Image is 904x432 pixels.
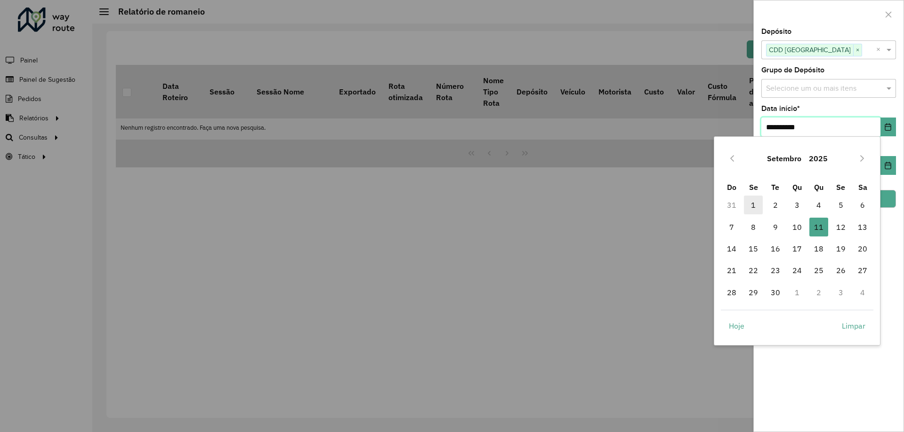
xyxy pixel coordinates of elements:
span: Clear all [876,44,884,55]
span: Hoje [729,320,744,331]
div: Choose Date [714,136,880,345]
td: 9 [764,216,786,238]
button: Hoje [721,316,752,335]
span: 18 [809,239,828,258]
td: 17 [786,238,808,259]
span: 4 [809,196,828,214]
td: 1 [786,282,808,303]
span: CDD [GEOGRAPHIC_DATA] [767,44,853,55]
td: 2 [808,282,830,303]
td: 21 [721,259,743,281]
td: 28 [721,282,743,303]
td: 15 [743,238,764,259]
span: Qu [814,182,823,192]
td: 11 [808,216,830,238]
span: 12 [831,218,850,236]
span: Sa [858,182,867,192]
button: Previous Month [725,151,740,166]
span: Limpar [842,320,865,331]
span: Se [836,182,845,192]
td: 10 [786,216,808,238]
td: 4 [808,194,830,216]
td: 12 [830,216,852,238]
span: Te [771,182,779,192]
td: 1 [743,194,764,216]
span: 17 [788,239,807,258]
span: 19 [831,239,850,258]
button: Choose Date [880,118,896,136]
span: × [853,45,862,56]
td: 8 [743,216,764,238]
td: 5 [830,194,852,216]
td: 16 [764,238,786,259]
td: 31 [721,194,743,216]
td: 29 [743,282,764,303]
td: 2 [764,194,786,216]
span: Se [749,182,758,192]
span: 20 [853,239,872,258]
td: 3 [786,194,808,216]
span: Qu [792,182,802,192]
button: Choose Year [805,147,831,170]
span: 27 [853,261,872,280]
span: 22 [744,261,763,280]
span: 28 [722,283,741,302]
label: Data início [761,103,800,114]
span: 10 [788,218,807,236]
span: 23 [766,261,785,280]
span: 3 [788,196,807,214]
td: 7 [721,216,743,238]
span: 6 [853,196,872,214]
td: 26 [830,259,852,281]
td: 22 [743,259,764,281]
span: 9 [766,218,785,236]
td: 18 [808,238,830,259]
span: 25 [809,261,828,280]
td: 25 [808,259,830,281]
span: 29 [744,283,763,302]
span: 5 [831,196,850,214]
td: 23 [764,259,786,281]
span: 15 [744,239,763,258]
td: 30 [764,282,786,303]
span: 16 [766,239,785,258]
td: 27 [852,259,873,281]
td: 24 [786,259,808,281]
span: 30 [766,283,785,302]
td: 6 [852,194,873,216]
td: 14 [721,238,743,259]
span: 2 [766,196,785,214]
button: Choose Month [763,147,805,170]
span: 24 [788,261,807,280]
td: 19 [830,238,852,259]
span: 26 [831,261,850,280]
span: 21 [722,261,741,280]
span: 13 [853,218,872,236]
td: 20 [852,238,873,259]
td: 13 [852,216,873,238]
label: Depósito [761,26,791,37]
button: Limpar [834,316,873,335]
span: 14 [722,239,741,258]
span: 1 [744,196,763,214]
span: 7 [722,218,741,236]
span: Do [727,182,736,192]
label: Grupo de Depósito [761,64,824,76]
button: Next Month [855,151,870,166]
button: Choose Date [880,156,896,175]
span: 11 [809,218,828,236]
span: 8 [744,218,763,236]
td: 3 [830,282,852,303]
td: 4 [852,282,873,303]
